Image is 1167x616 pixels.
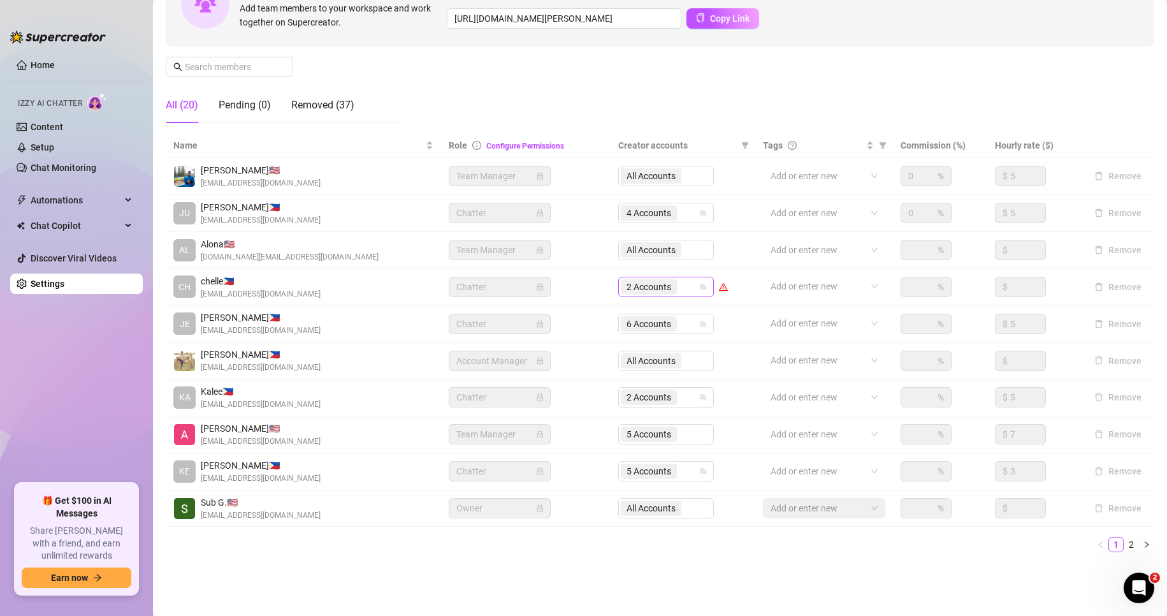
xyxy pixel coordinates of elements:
[987,133,1082,158] th: Hourly rate ($)
[201,214,321,226] span: [EMAIL_ADDRESS][DOMAIN_NAME]
[31,279,64,289] a: Settings
[739,136,751,155] span: filter
[1089,168,1147,184] button: Remove
[536,504,544,512] span: lock
[536,246,544,254] span: lock
[621,390,677,405] span: 2 Accounts
[621,279,677,295] span: 2 Accounts
[201,251,379,263] span: [DOMAIN_NAME][EMAIL_ADDRESS][DOMAIN_NAME]
[1093,537,1108,552] button: left
[31,253,117,263] a: Discover Viral Videos
[22,495,131,520] span: 🎁 Get $100 in AI Messages
[536,172,544,180] span: lock
[93,573,102,582] span: arrow-right
[788,141,797,150] span: question-circle
[31,142,54,152] a: Setup
[1139,537,1154,552] button: right
[686,8,759,29] button: Copy Link
[17,195,27,205] span: thunderbolt
[1089,242,1147,258] button: Remove
[456,388,543,407] span: Chatter
[179,464,190,478] span: KE
[201,510,321,522] span: [EMAIL_ADDRESS][DOMAIN_NAME]
[1089,501,1147,516] button: Remove
[201,348,321,362] span: [PERSON_NAME] 🇵🇭
[699,393,707,401] span: team
[741,142,749,149] span: filter
[174,166,195,187] img: Emad Ataei
[456,277,543,297] span: Chatter
[179,390,191,404] span: KA
[456,499,543,518] span: Owner
[173,62,182,71] span: search
[1150,573,1160,583] span: 2
[1089,464,1147,479] button: Remove
[201,237,379,251] span: Alona 🇺🇸
[879,142,887,149] span: filter
[185,60,275,74] input: Search members
[621,316,677,332] span: 6 Accounts
[621,464,677,479] span: 5 Accounts
[472,141,481,150] span: info-circle
[627,317,671,331] span: 6 Accounts
[710,13,750,24] span: Copy Link
[18,98,82,110] span: Izzy AI Chatter
[201,473,321,485] span: [EMAIL_ADDRESS][DOMAIN_NAME]
[174,424,195,445] img: Alexicon Ortiaga
[291,98,354,113] div: Removed (37)
[1139,537,1154,552] li: Next Page
[201,385,321,399] span: Kalee 🇵🇭
[201,288,321,300] span: [EMAIL_ADDRESS][DOMAIN_NAME]
[31,60,55,70] a: Home
[31,163,96,173] a: Chat Monitoring
[696,13,705,22] span: copy
[449,140,467,150] span: Role
[1089,353,1147,369] button: Remove
[166,98,198,113] div: All (20)
[1089,205,1147,221] button: Remove
[456,314,543,334] span: Chatter
[699,209,707,217] span: team
[1124,537,1139,552] li: 2
[456,425,543,444] span: Team Manager
[627,206,671,220] span: 4 Accounts
[201,177,321,189] span: [EMAIL_ADDRESS][DOMAIN_NAME]
[173,138,423,152] span: Name
[621,205,677,221] span: 4 Accounts
[1108,537,1124,552] li: 1
[201,274,321,288] span: chelle 🇵🇭
[22,525,131,562] span: Share [PERSON_NAME] with a friend, and earn unlimited rewards
[699,467,707,475] span: team
[893,133,987,158] th: Commission (%)
[1089,427,1147,442] button: Remove
[51,573,88,583] span: Earn now
[486,142,564,150] a: Configure Permissions
[87,92,107,111] img: AI Chatter
[240,1,442,29] span: Add team members to your workspace and work together on Supercreator.
[10,31,106,43] img: logo-BBDzfeDw.svg
[174,498,195,519] img: Sub Genius
[1097,541,1105,548] span: left
[627,390,671,404] span: 2 Accounts
[536,357,544,365] span: lock
[456,203,543,223] span: Chatter
[201,399,321,411] span: [EMAIL_ADDRESS][DOMAIN_NAME]
[536,283,544,291] span: lock
[1089,316,1147,332] button: Remove
[876,136,889,155] span: filter
[618,138,737,152] span: Creator accounts
[179,206,190,220] span: JU
[456,462,543,481] span: Chatter
[174,350,195,371] img: Aaron Paul Carnaje
[1109,538,1123,552] a: 1
[17,221,25,230] img: Chat Copilot
[763,138,783,152] span: Tags
[719,282,728,291] span: warning
[201,458,321,473] span: [PERSON_NAME] 🇵🇭
[201,163,321,177] span: [PERSON_NAME] 🇺🇸
[1089,279,1147,295] button: Remove
[456,240,543,260] span: Team Manager
[1143,541,1150,548] span: right
[31,122,63,132] a: Content
[699,320,707,328] span: team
